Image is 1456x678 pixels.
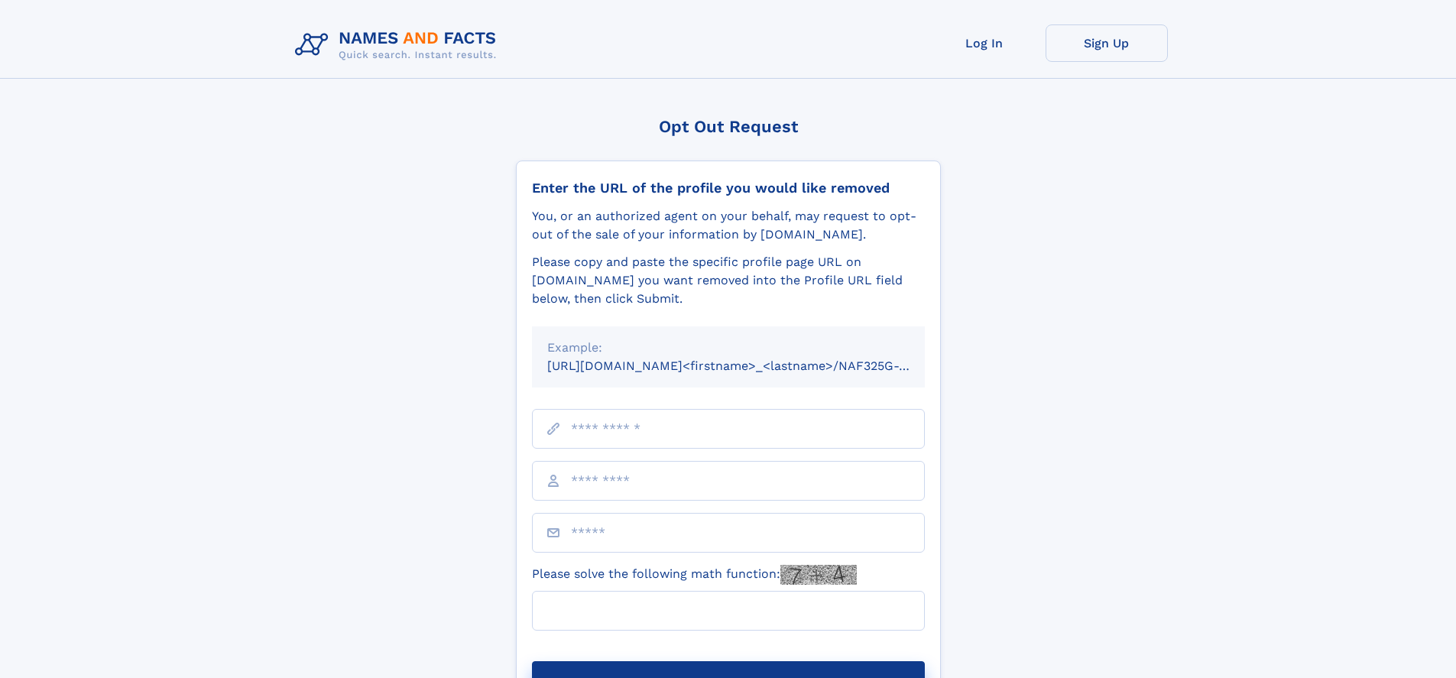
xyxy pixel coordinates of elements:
[547,358,954,373] small: [URL][DOMAIN_NAME]<firstname>_<lastname>/NAF325G-xxxxxxxx
[532,207,925,244] div: You, or an authorized agent on your behalf, may request to opt-out of the sale of your informatio...
[532,253,925,308] div: Please copy and paste the specific profile page URL on [DOMAIN_NAME] you want removed into the Pr...
[532,180,925,196] div: Enter the URL of the profile you would like removed
[923,24,1046,62] a: Log In
[516,117,941,136] div: Opt Out Request
[289,24,509,66] img: Logo Names and Facts
[1046,24,1168,62] a: Sign Up
[532,565,857,585] label: Please solve the following math function:
[547,339,910,357] div: Example:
